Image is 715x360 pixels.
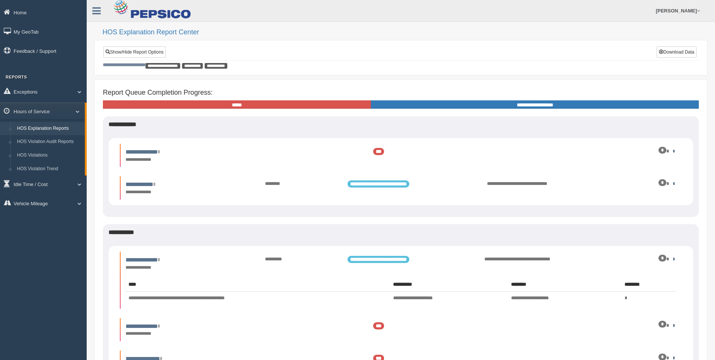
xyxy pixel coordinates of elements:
[14,135,85,149] a: HOS Violation Audit Reports
[103,89,699,97] h4: Report Queue Completion Progress:
[120,176,682,199] li: Expand
[14,162,85,176] a: HOS Violation Trend
[120,252,682,308] li: Expand
[103,46,166,58] a: Show/Hide Report Options
[120,318,682,341] li: Expand
[14,122,85,135] a: HOS Explanation Reports
[103,29,707,36] h2: HOS Explanation Report Center
[120,144,682,167] li: Expand
[657,46,697,58] button: Download Data
[14,149,85,162] a: HOS Violations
